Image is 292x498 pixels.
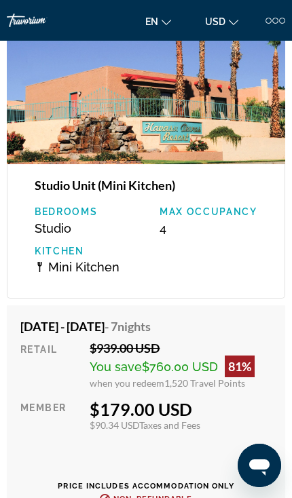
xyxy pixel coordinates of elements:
div: Member [20,399,79,458]
span: when you redeem [90,377,164,389]
span: 1,520 Travel Points [164,377,245,389]
p: Price includes accommodation only [20,482,272,491]
button: Change currency [198,12,245,31]
h4: [DATE] - [DATE] [20,319,261,334]
span: Studio [35,221,71,235]
span: USD [205,16,225,27]
button: Change language [139,12,178,31]
span: You save [90,360,142,374]
span: Nights [117,319,151,334]
span: 4 [160,221,166,235]
p: Max Occupancy [160,206,271,217]
div: $179.00 USD [90,399,272,419]
div: $939.00 USD [90,341,272,356]
div: Retail [20,341,79,389]
span: Mini Kitchen [48,260,120,274]
iframe: Button to launch messaging window [238,444,281,487]
h3: Studio Unit (Mini Kitchen) [35,178,271,193]
p: Kitchen [35,246,146,256]
span: $760.00 USD [142,360,218,374]
div: $90.34 USD [90,419,272,431]
span: en [145,16,158,27]
div: 81% [225,356,255,377]
span: - 7 [105,319,151,334]
span: Taxes and Fees [139,419,200,431]
p: Bedrooms [35,206,146,217]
